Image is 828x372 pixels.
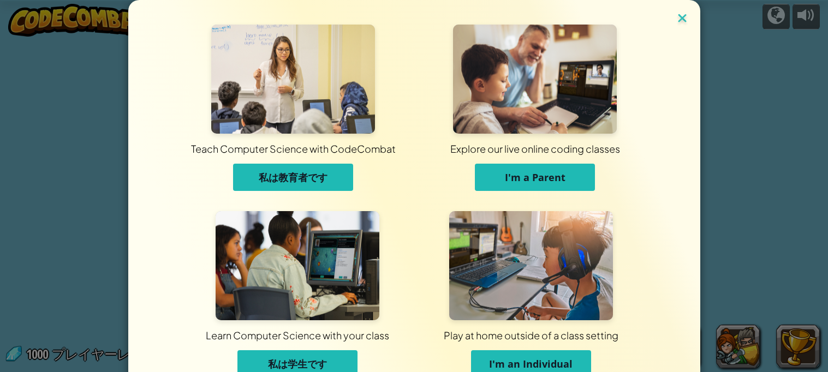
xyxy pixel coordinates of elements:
[211,25,375,134] img: For Educators
[675,11,689,27] img: close icon
[233,164,353,191] button: 私は教育者です
[254,142,816,155] div: Explore our live online coding classes
[268,357,327,370] span: 私は学生です
[259,171,327,184] span: 私は教育者です
[449,211,613,320] img: For Individuals
[453,25,617,134] img: For Parents
[263,328,800,342] div: Play at home outside of a class setting
[475,164,595,191] button: I'm a Parent
[505,171,565,184] span: I'm a Parent
[216,211,379,320] img: For Students
[489,357,573,370] span: I'm an Individual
